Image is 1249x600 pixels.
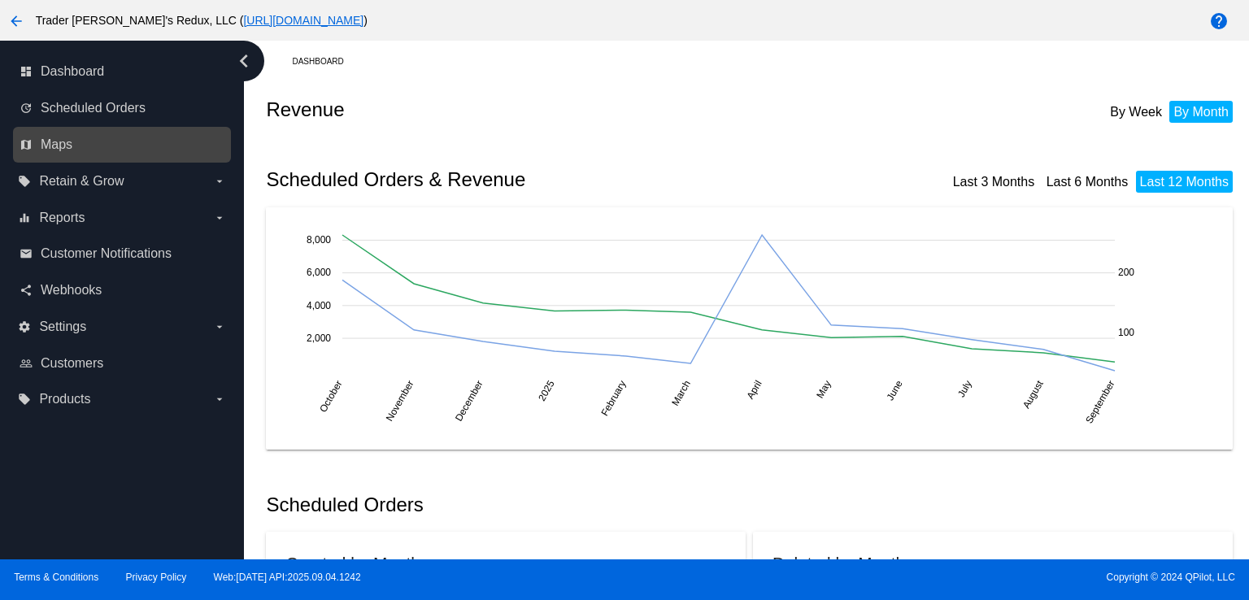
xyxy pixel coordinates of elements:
i: update [20,102,33,115]
li: By Month [1169,101,1233,123]
a: email Customer Notifications [20,241,226,267]
i: email [20,247,33,260]
span: Settings [39,320,86,334]
h2: Revenue [266,98,753,121]
text: 100 [1118,327,1134,338]
h2: Scheduled Orders & Revenue [266,168,753,191]
i: settings [18,320,31,333]
a: map Maps [20,132,226,158]
i: arrow_drop_down [213,211,226,224]
span: Products [39,392,90,407]
span: Copyright © 2024 QPilot, LLC [638,572,1235,583]
text: 2025 [537,378,558,402]
span: Webhooks [41,283,102,298]
i: map [20,138,33,151]
span: Customers [41,356,103,371]
text: 200 [1118,266,1134,277]
i: local_offer [18,175,31,188]
text: April [745,378,764,401]
span: Scheduled Orders [41,101,146,115]
span: Customer Notifications [41,246,172,261]
h2: Created by Month [285,554,420,572]
a: Last 12 Months [1140,175,1229,189]
text: March [670,378,694,407]
text: November [384,378,416,423]
h2: Deleted by Month [772,554,905,572]
i: arrow_drop_down [213,393,226,406]
span: Maps [41,137,72,152]
a: Privacy Policy [126,572,187,583]
text: May [815,378,833,400]
text: February [599,378,629,418]
text: August [1021,378,1046,411]
a: Last 6 Months [1047,175,1129,189]
text: June [885,378,905,402]
span: Dashboard [41,64,104,79]
h2: Scheduled Orders [266,493,753,516]
mat-icon: help [1209,11,1229,31]
span: Reports [39,211,85,225]
text: 4,000 [307,299,331,311]
text: 8,000 [307,234,331,246]
text: September [1084,378,1117,425]
i: chevron_left [231,48,257,74]
span: Trader [PERSON_NAME]'s Redux, LLC ( ) [36,14,368,27]
span: Retain & Grow [39,174,124,189]
text: July [955,378,974,398]
i: equalizer [18,211,31,224]
a: update Scheduled Orders [20,95,226,121]
i: share [20,284,33,297]
a: Last 3 Months [953,175,1035,189]
i: people_outline [20,357,33,370]
i: arrow_drop_down [213,320,226,333]
i: arrow_drop_down [213,175,226,188]
i: dashboard [20,65,33,78]
a: dashboard Dashboard [20,59,226,85]
a: Dashboard [292,49,358,74]
text: 6,000 [307,267,331,278]
a: share Webhooks [20,277,226,303]
a: [URL][DOMAIN_NAME] [243,14,363,27]
i: local_offer [18,393,31,406]
mat-icon: arrow_back [7,11,26,31]
text: 2,000 [307,333,331,344]
a: Terms & Conditions [14,572,98,583]
a: Web:[DATE] API:2025.09.04.1242 [214,572,361,583]
a: people_outline Customers [20,350,226,376]
li: By Week [1106,101,1166,123]
text: October [318,378,345,414]
text: December [453,378,485,423]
